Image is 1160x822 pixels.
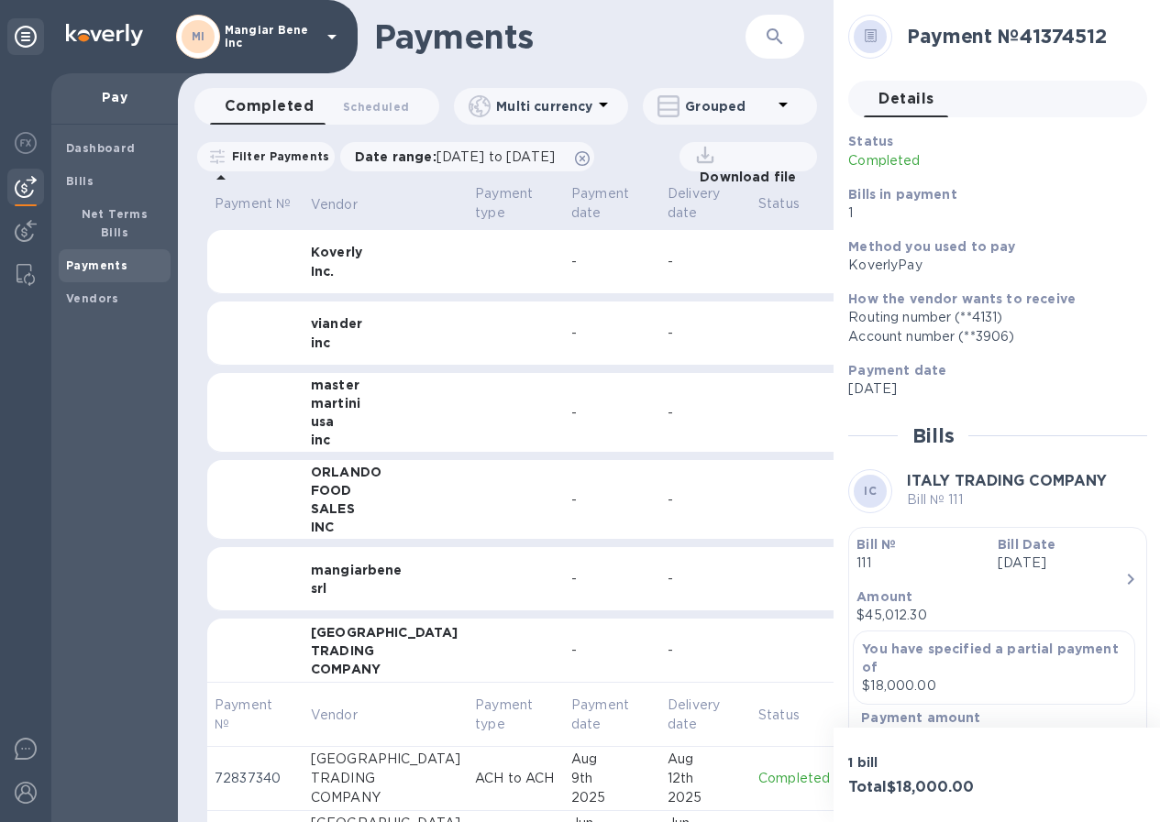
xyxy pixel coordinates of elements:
[848,379,1132,399] p: [DATE]
[311,376,460,394] div: master
[571,750,653,769] div: Aug
[311,463,460,481] div: ORLANDO
[758,194,835,214] p: Status
[571,490,653,510] div: -
[496,97,592,115] p: Multi currency
[848,239,1015,254] b: Method you used to pay
[668,696,720,734] p: Delivery date
[311,660,460,678] div: COMPANY
[668,490,744,510] div: -
[856,606,1124,625] div: $45,012.30
[668,403,744,422] div: -
[215,769,296,788] p: 72837340
[758,706,800,725] p: Status
[862,641,1118,674] b: You have specified a partial payment of
[668,788,744,807] div: 2025
[311,706,358,725] p: Vendor
[311,243,460,261] div: Koverly
[311,788,460,807] div: COMPANY
[215,696,296,734] span: Payment №
[848,291,1076,306] b: How the vendor wants to receive
[878,86,934,112] span: Details
[692,168,796,186] p: Download file
[475,696,557,734] span: Payment type
[668,184,744,223] p: Delivery date
[343,97,409,116] span: Scheduled
[848,256,1132,275] div: KoverlyPay
[225,93,314,119] span: Completed
[82,207,149,239] b: Net Terms Bills
[311,195,381,214] span: Vendor
[856,553,983,573] p: 111
[668,750,744,769] div: Aug
[475,696,533,734] p: Payment type
[861,710,980,725] b: Payment amount
[758,769,835,788] p: Completed
[848,779,990,796] h3: Total $18,000.00
[848,187,956,202] b: Bills in payment
[311,412,460,431] div: usa
[856,537,896,552] b: Bill №
[571,252,653,271] div: -
[848,203,1132,223] p: 1
[225,24,316,49] p: Mangiar Bene inc
[355,148,564,166] p: Date range :
[66,291,119,305] b: Vendors
[998,537,1055,552] b: Bill Date
[66,24,143,46] img: Logo
[864,484,877,498] b: IC
[848,327,1132,346] div: Account number (**3906)
[215,696,272,734] p: Payment №
[571,569,653,588] div: -
[668,323,744,343] div: -
[311,499,460,518] div: SALES
[215,194,296,214] p: Payment №
[848,527,1147,762] button: Bill №111Bill Date[DATE]Amount$45,012.30You have specified a partial payment of$18,000.00Payment ...
[311,769,460,788] div: TRADING
[571,696,629,734] p: Payment date
[475,769,557,788] p: ACH to ACH
[668,769,744,788] div: 12th
[907,25,1132,48] h2: Payment № 41374512
[311,641,460,660] div: TRADING
[571,184,653,223] p: Payment date
[571,403,653,422] div: -
[311,623,460,641] div: [GEOGRAPHIC_DATA]
[685,97,772,115] p: Grouped
[340,142,594,171] div: Date range:[DATE] to [DATE]
[311,195,358,214] p: Vendor
[66,258,127,272] b: Payments
[848,134,893,148] b: Status
[668,641,744,660] div: -
[848,151,1037,170] p: Completed
[311,431,460,449] div: inc
[436,149,555,164] span: [DATE] to [DATE]
[668,252,744,271] div: -
[862,676,1126,696] p: $18,000.00
[758,706,823,725] span: Status
[66,174,94,188] b: Bills
[311,518,460,536] div: INC
[668,569,744,588] div: -
[907,472,1107,489] b: ITALY TRADING COMPANY
[66,88,163,106] p: Pay
[475,184,557,223] p: Payment type
[571,788,653,807] div: 2025
[856,589,912,604] b: Amount
[571,696,653,734] span: Payment date
[571,641,653,660] div: -
[311,750,460,769] div: [GEOGRAPHIC_DATA]
[311,262,460,280] div: Inc.
[912,424,954,447] h2: Bills
[311,314,460,333] div: viander
[571,769,653,788] div: 9th
[311,394,460,412] div: martini
[907,490,1107,510] p: Bill № 111
[374,17,746,56] h1: Payments
[998,553,1124,573] p: [DATE]
[311,561,460,579] div: mangiarbene
[861,727,1134,746] div: $18,000.00
[192,29,205,43] b: MI
[15,132,37,154] img: Foreign exchange
[848,363,946,378] b: Payment date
